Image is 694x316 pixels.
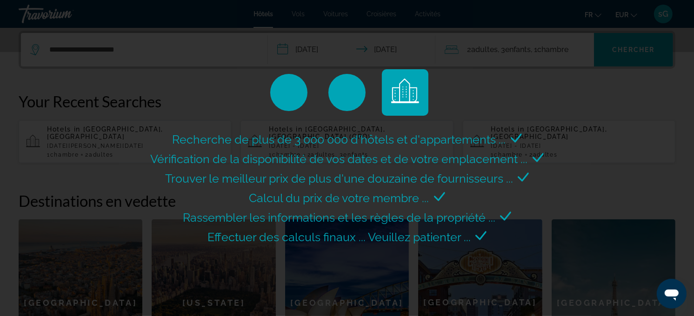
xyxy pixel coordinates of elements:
span: Effectuer des calculs finaux ... Veuillez patienter ... [207,230,471,244]
span: Recherche de plus de 3 000 000 d'hôtels et d'appartements ... [173,132,506,146]
span: Calcul du prix de votre membre ... [249,191,429,205]
span: Rassembler les informations et les règles de la propriété ... [183,211,495,224]
iframe: Bouton de lancement de la fenêtre de messagerie [657,279,687,309]
span: Trouver le meilleur prix de plus d'une douzaine de fournisseurs ... [165,171,513,185]
span: Vérification de la disponibilité de vos dates et de votre emplacement ... [151,152,528,166]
